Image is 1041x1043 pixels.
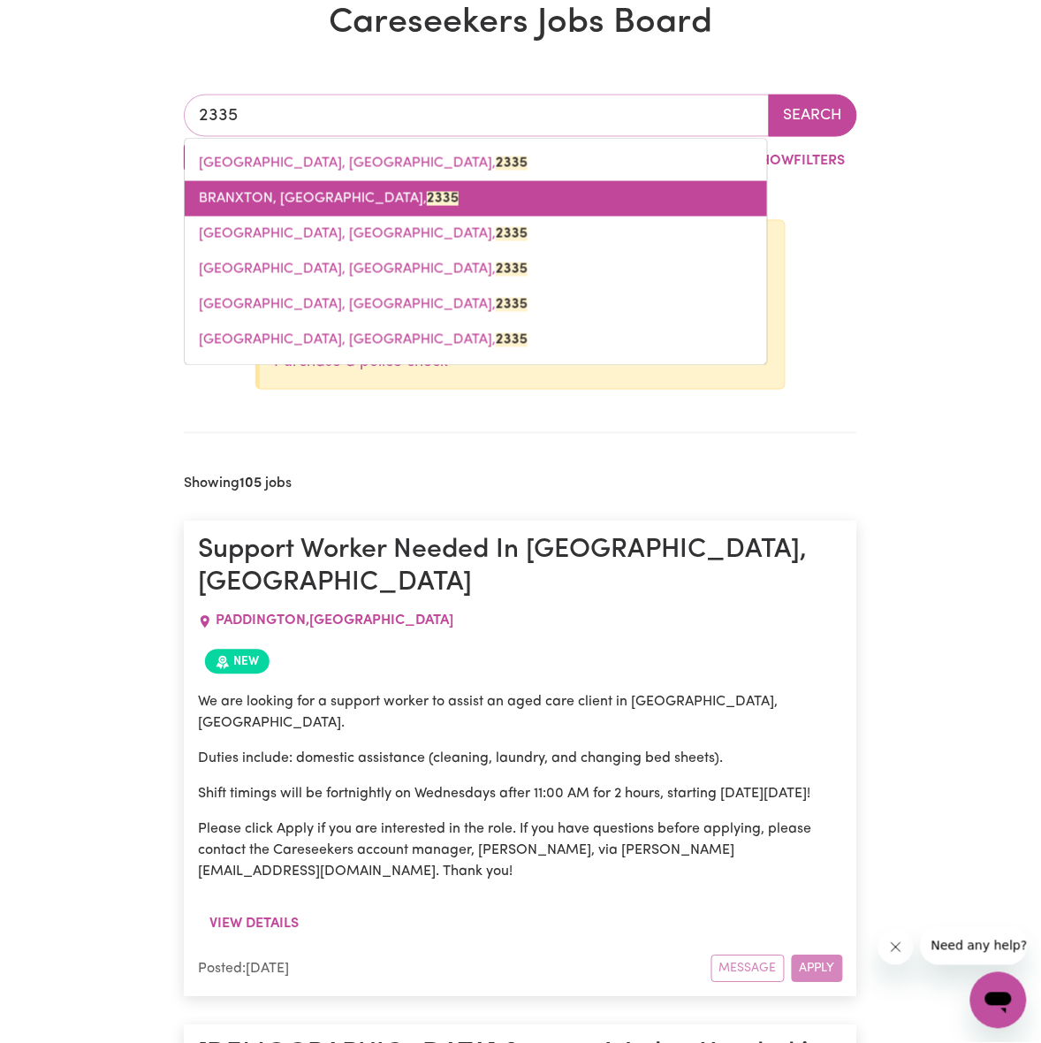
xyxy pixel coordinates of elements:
[216,614,453,628] span: PADDINGTON , [GEOGRAPHIC_DATA]
[274,355,448,370] a: Purchase a police check
[205,650,270,674] span: Job posted within the last 30 days
[185,181,767,217] a: BRANXTON, New South Wales, 2335
[198,536,842,600] h1: Support Worker Needed In [GEOGRAPHIC_DATA], [GEOGRAPHIC_DATA]
[496,227,528,241] mark: 2335
[184,138,768,366] div: menu-options
[198,819,842,883] p: Please click Apply if you are interested in the role. If you have questions before applying, plea...
[185,252,767,287] a: EAST BRANXTON, New South Wales, 2335
[198,908,310,941] button: View details
[970,972,1027,1029] iframe: Button to launch messaging window
[199,227,528,241] span: [GEOGRAPHIC_DATA], [GEOGRAPHIC_DATA],
[199,192,459,206] span: BRANXTON, [GEOGRAPHIC_DATA],
[11,12,107,27] span: Need any help?
[185,217,767,252] a: DALWOOD, New South Wales, 2335
[184,95,769,137] input: Enter a suburb or postcode
[198,959,710,980] div: Posted: [DATE]
[198,784,842,805] p: Shift timings will be fortnightly on Wednesdays after 11:00 AM for 2 hours, starting [DATE][DATE]!
[184,476,292,493] h2: Showing jobs
[496,263,528,277] mark: 2335
[199,333,528,347] span: [GEOGRAPHIC_DATA], [GEOGRAPHIC_DATA],
[496,333,528,347] mark: 2335
[496,156,528,171] mark: 2335
[198,692,842,735] p: We are looking for a support worker to assist an aged care client in [GEOGRAPHIC_DATA], [GEOGRAPH...
[199,298,528,312] span: [GEOGRAPHIC_DATA], [GEOGRAPHIC_DATA],
[427,192,459,206] mark: 2335
[198,749,842,770] p: Duties include: domestic assistance (cleaning, laundry, and changing bed sheets).
[185,323,767,358] a: LAMBS VALLEY, New South Wales, 2335
[720,144,857,178] button: ShowFilters
[185,146,767,181] a: BELFORD, New South Wales, 2335
[753,154,794,168] span: Show
[496,298,528,312] mark: 2335
[878,930,914,965] iframe: Close message
[185,287,767,323] a: ELDERSLIE, New South Wales, 2335
[199,263,528,277] span: [GEOGRAPHIC_DATA], [GEOGRAPHIC_DATA],
[199,156,528,171] span: [GEOGRAPHIC_DATA], [GEOGRAPHIC_DATA],
[921,926,1027,965] iframe: Message from company
[769,95,857,137] button: Search
[239,477,262,491] b: 105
